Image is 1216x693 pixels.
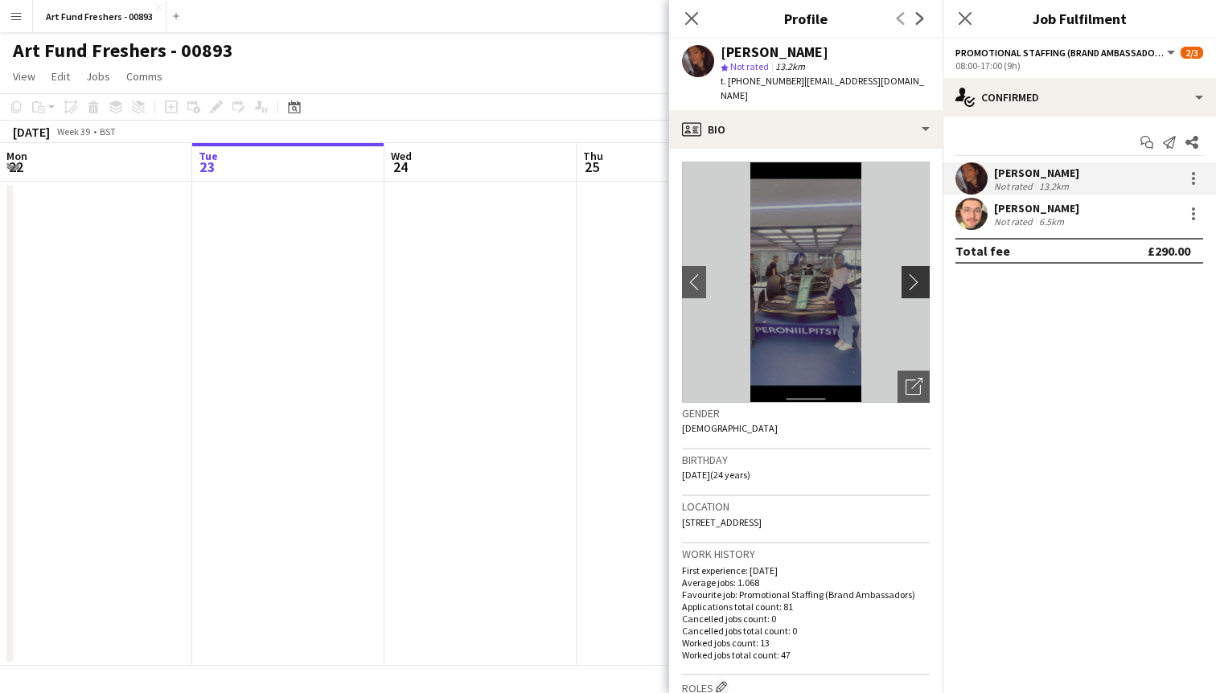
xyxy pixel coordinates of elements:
[199,149,218,163] span: Tue
[721,45,828,59] div: [PERSON_NAME]
[80,66,117,87] a: Jobs
[1036,180,1072,192] div: 13.2km
[100,125,116,137] div: BST
[196,158,218,176] span: 23
[682,637,930,649] p: Worked jobs count: 13
[955,243,1010,259] div: Total fee
[772,60,808,72] span: 13.2km
[13,69,35,84] span: View
[682,564,930,576] p: First experience: [DATE]
[86,69,110,84] span: Jobs
[126,69,162,84] span: Comms
[682,422,778,434] span: [DEMOGRAPHIC_DATA]
[721,75,804,87] span: t. [PHONE_NUMBER]
[33,1,166,32] button: Art Fund Freshers - 00893
[943,78,1216,117] div: Confirmed
[1148,243,1190,259] div: £290.00
[682,499,930,514] h3: Location
[682,601,930,613] p: Applications total count: 81
[682,469,750,481] span: [DATE] (24 years)
[955,47,1165,59] span: Promotional Staffing (Brand Ambassadors)
[994,201,1079,215] div: [PERSON_NAME]
[13,39,233,63] h1: Art Fund Freshers - 00893
[120,66,169,87] a: Comms
[6,66,42,87] a: View
[6,149,27,163] span: Mon
[51,69,70,84] span: Edit
[994,215,1036,228] div: Not rated
[45,66,76,87] a: Edit
[669,8,943,29] h3: Profile
[955,59,1203,72] div: 08:00-17:00 (9h)
[730,60,769,72] span: Not rated
[682,588,930,601] p: Favourite job: Promotional Staffing (Brand Ambassadors)
[669,110,943,149] div: Bio
[1181,47,1203,59] span: 2/3
[682,649,930,661] p: Worked jobs total count: 47
[682,453,930,467] h3: Birthday
[391,149,412,163] span: Wed
[898,371,930,403] div: Open photos pop-in
[53,125,93,137] span: Week 39
[388,158,412,176] span: 24
[682,625,930,637] p: Cancelled jobs total count: 0
[955,47,1177,59] button: Promotional Staffing (Brand Ambassadors)
[994,180,1036,192] div: Not rated
[682,516,762,528] span: [STREET_ADDRESS]
[4,158,27,176] span: 22
[994,166,1079,180] div: [PERSON_NAME]
[682,613,930,625] p: Cancelled jobs count: 0
[682,162,930,403] img: Crew avatar or photo
[682,576,930,588] p: Average jobs: 1.068
[13,124,50,140] div: [DATE]
[721,75,924,101] span: | [EMAIL_ADDRESS][DOMAIN_NAME]
[1036,215,1067,228] div: 6.5km
[943,8,1216,29] h3: Job Fulfilment
[583,149,603,163] span: Thu
[581,158,603,176] span: 25
[682,406,930,420] h3: Gender
[682,547,930,561] h3: Work history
